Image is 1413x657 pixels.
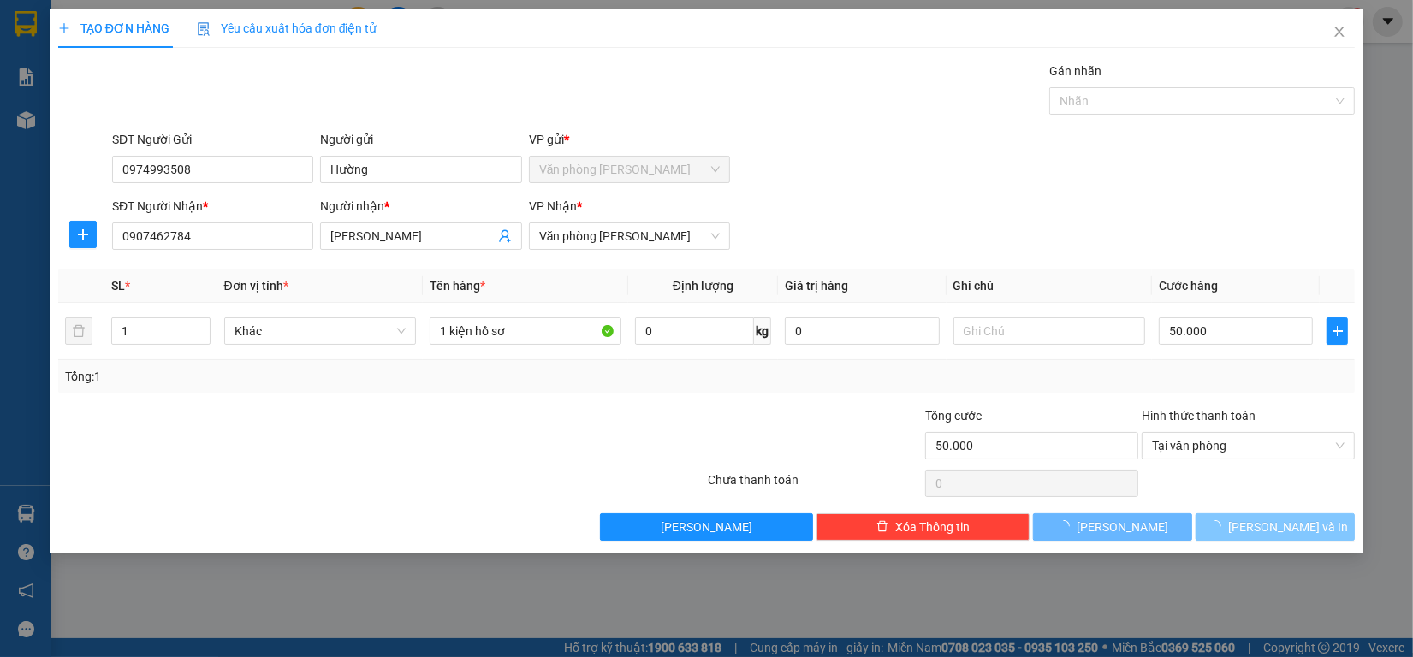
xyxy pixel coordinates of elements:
span: loading [1058,520,1077,532]
div: SĐT Người Gửi [112,130,313,149]
span: SL [111,279,125,293]
input: Ghi Chú [953,317,1145,345]
button: [PERSON_NAME] [600,513,813,541]
button: deleteXóa Thông tin [816,513,1030,541]
span: delete [876,520,888,534]
span: Xóa Thông tin [895,518,970,536]
div: Tổng: 1 [65,367,546,386]
span: Văn phòng Cao Thắng [539,157,720,182]
button: [PERSON_NAME] [1033,513,1192,541]
button: [PERSON_NAME] và In [1196,513,1355,541]
span: Cước hàng [1159,279,1218,293]
span: Tên hàng [430,279,485,293]
button: plus [1327,317,1348,345]
span: Văn phòng Vũ Linh [539,223,720,249]
img: icon [197,22,211,36]
span: [PERSON_NAME] [1077,518,1168,536]
span: VP Nhận [529,199,577,213]
button: delete [65,317,92,345]
span: Khác [235,318,406,344]
span: kg [754,317,771,345]
label: Gán nhãn [1049,64,1101,78]
span: plus [58,22,70,34]
label: Hình thức thanh toán [1142,409,1256,423]
span: TẠO ĐƠN HÀNG [58,21,169,35]
div: VP gửi [529,130,730,149]
div: SĐT Người Nhận [112,197,313,216]
div: Người gửi [320,130,521,149]
div: Chưa thanh toán [706,471,923,500]
span: Yêu cầu xuất hóa đơn điện tử [197,21,377,35]
span: user-add [498,229,512,243]
span: Định lượng [673,279,733,293]
th: Ghi chú [947,269,1152,303]
span: Tại văn phòng [1152,433,1345,459]
span: loading [1209,520,1228,532]
button: Close [1315,9,1363,56]
span: Giá trị hàng [785,279,848,293]
span: Tổng cước [925,409,982,423]
input: 0 [785,317,940,345]
span: close [1333,25,1346,38]
button: plus [69,221,97,248]
div: Người nhận [320,197,521,216]
input: VD: Bàn, Ghế [430,317,621,345]
span: Đơn vị tính [224,279,288,293]
span: plus [1327,324,1347,338]
span: [PERSON_NAME] [661,518,752,536]
span: plus [70,228,96,241]
span: [PERSON_NAME] và In [1228,518,1348,536]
